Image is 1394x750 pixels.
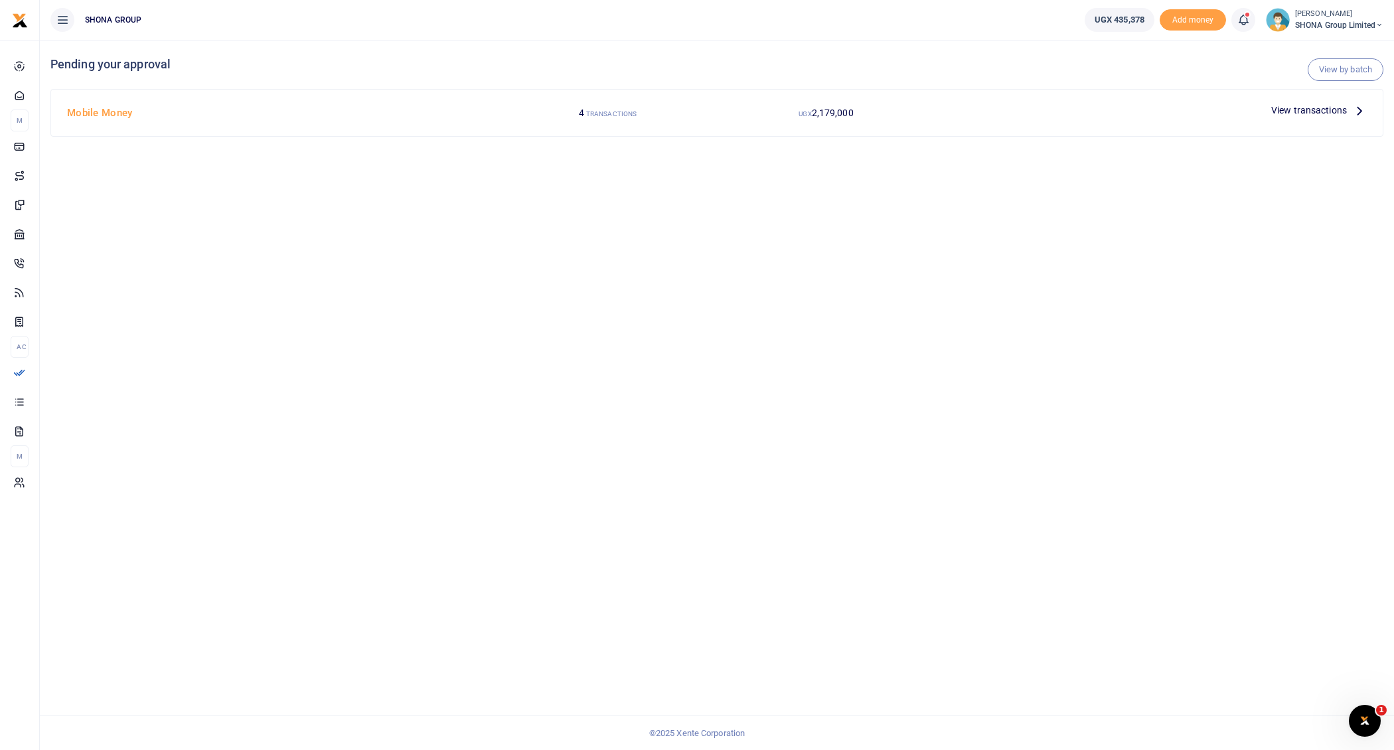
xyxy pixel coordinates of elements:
h4: Pending your approval [50,57,1383,72]
span: UGX 435,378 [1095,13,1144,27]
li: Wallet ballance [1079,8,1160,32]
span: 4 [579,108,584,118]
span: 2,179,000 [812,108,854,118]
img: profile-user [1266,8,1290,32]
span: 1 [1376,705,1387,715]
small: [PERSON_NAME] [1295,9,1383,20]
a: logo-small logo-large logo-large [12,15,28,25]
a: profile-user [PERSON_NAME] SHONA Group Limited [1266,8,1383,32]
span: SHONA GROUP [80,14,147,26]
h4: Mobile Money [67,106,493,120]
li: Ac [11,336,29,358]
a: View by batch [1308,58,1383,81]
iframe: Intercom live chat [1349,705,1381,737]
a: Add money [1160,14,1226,24]
span: SHONA Group Limited [1295,19,1383,31]
li: M [11,445,29,467]
small: UGX [799,110,811,117]
li: Toup your wallet [1160,9,1226,31]
small: TRANSACTIONS [586,110,637,117]
img: logo-small [12,13,28,29]
span: Add money [1160,9,1226,31]
a: UGX 435,378 [1085,8,1154,32]
li: M [11,110,29,131]
span: View transactions [1271,103,1347,117]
